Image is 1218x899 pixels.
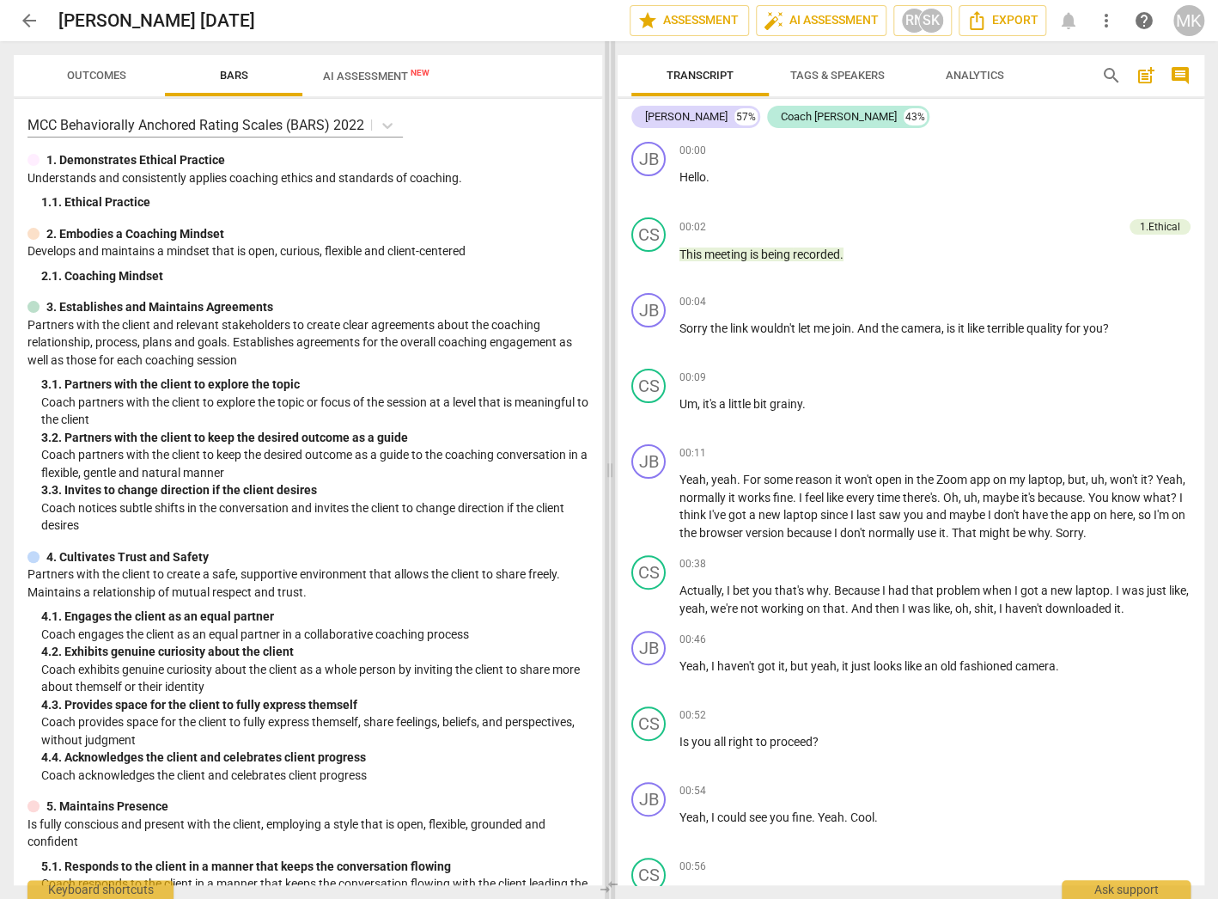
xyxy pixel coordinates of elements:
span: laptop [1028,473,1063,486]
span: the [917,473,936,486]
span: . [1110,584,1116,597]
span: I [799,491,805,505]
span: I've [709,508,728,522]
span: yeah [679,602,705,615]
span: my [1009,473,1028,486]
span: more_vert [1096,10,1117,31]
span: I [988,508,994,522]
span: then [875,602,902,615]
div: Change speaker [631,369,666,403]
span: I [882,584,888,597]
div: 3. 3. Invites to change direction if the client desires [41,481,588,499]
div: 43% [904,108,927,125]
span: time [877,491,903,505]
span: you [770,810,792,824]
span: , [837,659,842,673]
span: ? [813,735,819,749]
span: it [728,491,738,505]
span: Transcript [667,69,734,82]
span: , [969,602,974,615]
span: search [1101,65,1122,86]
span: on [1093,508,1110,522]
span: I [1014,584,1020,597]
div: Change speaker [631,706,666,741]
span: new [1051,584,1075,597]
span: camera [1015,659,1056,673]
span: all [714,735,728,749]
div: 4. 2. Exhibits genuine curiosity about the client [41,643,588,661]
div: 57% [734,108,758,125]
span: I [834,526,840,540]
span: . [845,602,851,615]
span: For [743,473,764,486]
span: yeah [811,659,837,673]
span: since [820,508,850,522]
span: on [1172,508,1185,522]
span: on [993,473,1009,486]
p: Coach exhibits genuine curiosity about the client as a whole person by inviting the client to sha... [41,661,588,696]
span: is [947,321,958,335]
span: , [1183,473,1185,486]
span: think [679,508,709,522]
span: . [828,584,834,597]
p: Develops and maintains a mindset that is open, curious, flexible and client-centered [27,242,588,260]
span: That [952,526,979,540]
span: I [850,508,856,522]
span: when [983,584,1014,597]
span: , [994,602,999,615]
span: a [749,508,758,522]
div: 3. 2. Partners with the client to keep the desired outcome as a guide [41,429,588,447]
span: 00:11 [679,446,706,461]
span: Cool [850,810,874,824]
span: . [706,170,709,184]
span: maybe [949,508,988,522]
span: you [1083,321,1103,335]
div: Change speaker [631,217,666,252]
span: help [1134,10,1154,31]
span: . [1056,659,1059,673]
span: reason [795,473,835,486]
p: 4. Cultivates Trust and Safety [46,548,209,566]
span: , [1105,473,1110,486]
span: like [1169,584,1186,597]
span: . [812,810,818,824]
span: might [979,526,1013,540]
span: that [911,584,936,597]
div: 4. 4. Acknowledges the client and celebrates client progress [41,749,588,767]
span: , [950,602,955,615]
span: downloaded [1045,602,1114,615]
span: I [711,810,717,824]
span: app [970,473,993,486]
span: Yeah [679,810,706,824]
a: Help [1129,5,1160,36]
span: . [946,526,952,540]
span: for [1065,321,1083,335]
span: Hello [679,170,706,184]
span: open [875,473,904,486]
span: a [719,397,728,411]
div: Change speaker [631,555,666,590]
button: Show/Hide comments [1166,62,1194,89]
span: because [1038,491,1082,505]
span: it's [703,397,719,411]
span: 00:46 [679,633,706,647]
span: Is [679,735,691,749]
span: fine [773,491,793,505]
span: working [761,602,807,615]
span: I'm [1154,508,1172,522]
button: Search [1098,62,1125,89]
span: uh [964,491,977,505]
span: won't [844,473,875,486]
p: Coach partners with the client to keep the desired outcome as a guide to the coaching conversatio... [41,446,588,481]
span: 00:38 [679,557,706,572]
button: AI Assessment [756,5,886,36]
span: New [411,68,429,77]
span: why [807,584,828,597]
div: Change speaker [631,142,666,176]
span: that [823,602,845,615]
span: fine [792,810,812,824]
span: 00:09 [679,370,706,385]
span: we're [710,602,740,615]
span: it [835,473,844,486]
span: me [813,321,832,335]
